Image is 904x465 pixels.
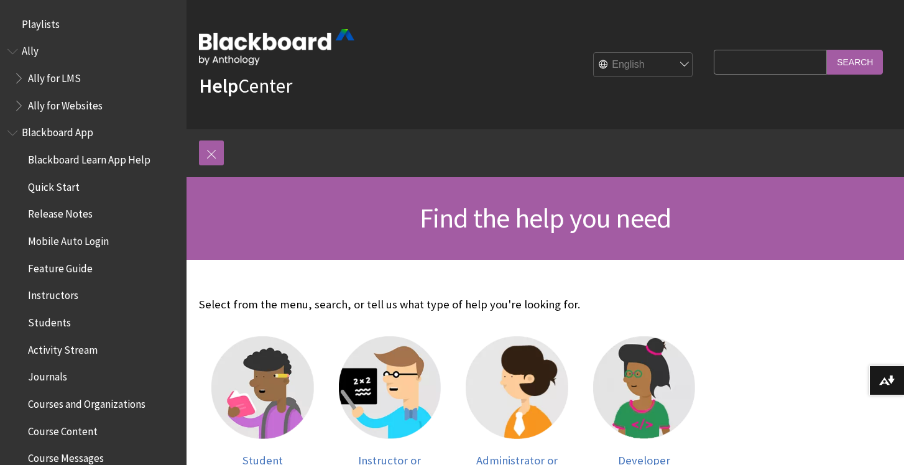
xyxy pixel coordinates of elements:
[7,14,179,35] nav: Book outline for Playlists
[199,29,354,65] img: Blackboard by Anthology
[594,53,693,78] select: Site Language Selector
[28,312,71,329] span: Students
[28,258,93,275] span: Feature Guide
[28,285,78,302] span: Instructors
[28,204,93,221] span: Release Notes
[7,41,179,116] nav: Book outline for Anthology Ally Help
[28,339,98,356] span: Activity Stream
[28,177,80,193] span: Quick Start
[199,73,238,98] strong: Help
[199,297,708,313] p: Select from the menu, search, or tell us what type of help you're looking for.
[466,336,568,439] img: Administrator
[28,367,67,384] span: Journals
[28,95,103,112] span: Ally for Websites
[22,122,93,139] span: Blackboard App
[28,421,98,438] span: Course Content
[28,448,104,465] span: Course Messages
[420,201,671,235] span: Find the help you need
[339,336,441,439] img: Instructor
[28,231,109,247] span: Mobile Auto Login
[28,149,150,166] span: Blackboard Learn App Help
[199,73,292,98] a: HelpCenter
[28,394,145,410] span: Courses and Organizations
[22,41,39,58] span: Ally
[827,50,883,74] input: Search
[211,336,314,439] img: Student
[28,68,81,85] span: Ally for LMS
[22,14,60,30] span: Playlists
